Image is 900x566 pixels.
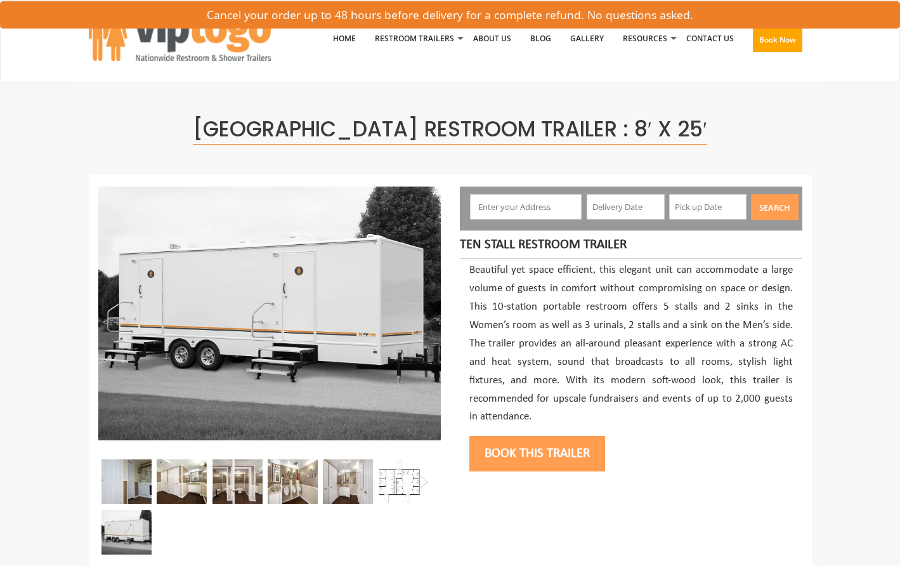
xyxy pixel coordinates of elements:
[464,6,521,72] a: About Us
[101,459,152,504] img: Inside view of a small portion of a restroom trailer station with doors, mirror and a sink
[743,6,812,79] a: Book Now
[677,6,743,72] a: Contact Us
[753,28,802,52] button: Book Now
[157,459,207,504] img: Restroom interior with two closed doors and a sink with mirror
[613,6,677,72] a: Resources
[460,237,793,253] h4: Ten Stall Restroom Trailer
[469,436,605,471] button: Book this trailer
[469,261,793,426] p: Beautiful yet space efficient, this elegant unit can accommodate a large volume of guests in comf...
[470,194,582,220] input: Enter your Address
[669,194,747,220] input: Pick up Date
[849,515,900,566] button: Live Chat
[89,9,271,61] img: VIPTOGO
[587,194,665,220] input: Delivery Date
[212,459,263,504] img: Inside look of two station restroom trailer where stalls are placed
[193,114,707,145] span: [GEOGRAPHIC_DATA] Restroom Trailer : 8′ x 25′
[323,6,365,72] a: Home
[98,187,441,440] img: A front view of trailer booth with ten restrooms, and two doors with male and female sign on them
[521,6,561,72] a: Blog
[379,459,429,504] img: Floor Plan of 10 station restroom with sink and toilet
[561,6,613,72] a: Gallery
[365,6,464,72] a: Restroom Trailers
[268,459,318,504] img: Inside of a restroom trailer with three urinals, a sink and a mirror
[323,459,373,504] img: Inside view of a five station restroom trailer with two sinks and a wooden floor
[751,194,799,220] button: Search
